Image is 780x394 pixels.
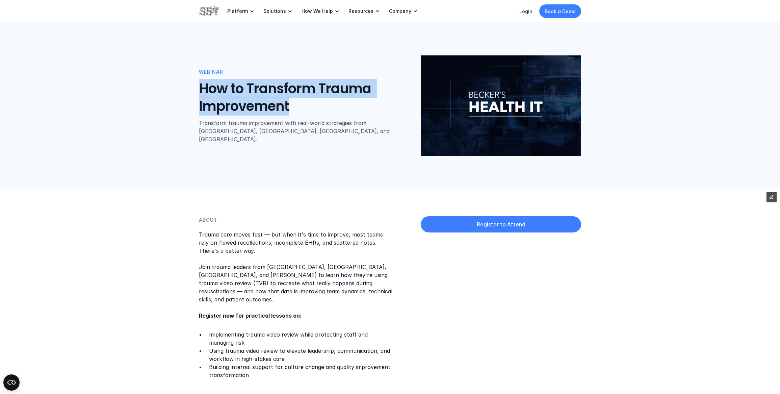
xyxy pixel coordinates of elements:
[199,68,223,76] p: WEBINAR
[199,230,394,320] p: Trauma care moves fast — but when it's time to improve, most teams rely on flawed recollections, ...
[421,38,581,173] img: Becker's webinar
[348,8,373,14] p: Resources
[263,8,286,14] p: Solutions
[545,8,576,15] p: Book a Demo
[199,312,302,319] strong: Register now for practical lessons on:
[199,80,401,115] h1: How to Transform Trauma Improvement
[476,221,525,228] p: Register to Attend
[199,119,407,143] p: Transform trauma improvement with real-world strategies from [GEOGRAPHIC_DATA], [GEOGRAPHIC_DATA]...
[3,374,20,391] button: Open CMP widget
[421,216,581,232] a: Register to Attend
[227,8,248,14] p: Platform
[519,8,532,14] a: Login
[302,8,333,14] p: How We Help
[209,363,394,379] p: Building internal support for culture change and quality improvement transformation
[209,347,394,363] p: Using trauma video review to elevate leadership, communication, and workflow in high-stakes care
[766,192,777,202] button: Edit Framer Content
[199,216,217,224] p: About
[199,5,219,17] img: SST logo
[209,330,394,347] p: Implementing trauma video review while protecting staff and managing risk
[389,8,411,14] p: Company
[539,4,581,18] a: Book a Demo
